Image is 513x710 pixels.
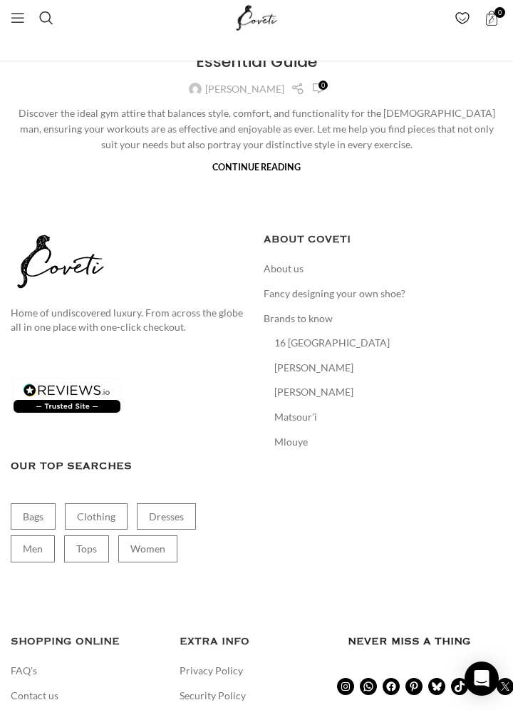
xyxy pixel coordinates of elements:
h3: Our Top Searches [11,458,249,474]
a: 16 [GEOGRAPHIC_DATA] [274,336,391,350]
a: [PERSON_NAME] [205,81,284,97]
img: coveti-black-logo_ueqiqk.png [11,232,110,292]
a: Search [32,4,61,32]
a: 0 [477,4,506,32]
a: Contact us [11,689,60,703]
h3: Never miss a thing [348,634,502,649]
div: Discover the ideal gym attire that balances style, comfort, and functionality for the [DEMOGRAPHI... [11,106,502,153]
h5: SHOPPING ONLINE [11,634,165,649]
p: Home of undiscovered luxury. From across the globe all in one place with one-click checkout. [11,306,249,334]
span: 0 [494,7,505,18]
img: reviews-trust-logo-2.png [11,376,123,416]
img: author-avatar [189,83,202,96]
a: Men (1,906 items) [11,535,55,562]
a: Security Policy [180,689,247,703]
a: 0 [311,81,324,98]
a: Clothing (18,142 items) [65,503,128,530]
a: Mlouye [274,435,309,449]
a: Fancy designing your own shoe? | Discover Now [150,41,363,53]
div: Open Intercom Messenger [465,662,499,696]
a: Brands to know [264,312,334,326]
a: Tops (2,860 items) [64,535,109,562]
a: [PERSON_NAME] [274,385,355,399]
h5: EXTRA INFO [180,634,334,649]
span: 0 [318,81,328,90]
h5: ABOUT COVETI [264,232,502,247]
a: Women (21,402 items) [118,535,177,562]
a: Site logo [233,11,281,23]
div: My Wishlist [447,4,477,32]
a: Bags (1,747 items) [11,503,56,530]
a: Fancy designing your own shoe? [264,287,407,301]
a: FAQ’s [11,664,38,678]
a: About us [264,262,305,276]
a: [PERSON_NAME] [274,361,355,375]
a: Matsour’i [274,410,318,424]
a: Open mobile menu [4,4,32,32]
a: Continue reading [212,162,301,173]
a: Privacy Policy [180,664,244,678]
a: Dresses (9,517 items) [137,503,196,530]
